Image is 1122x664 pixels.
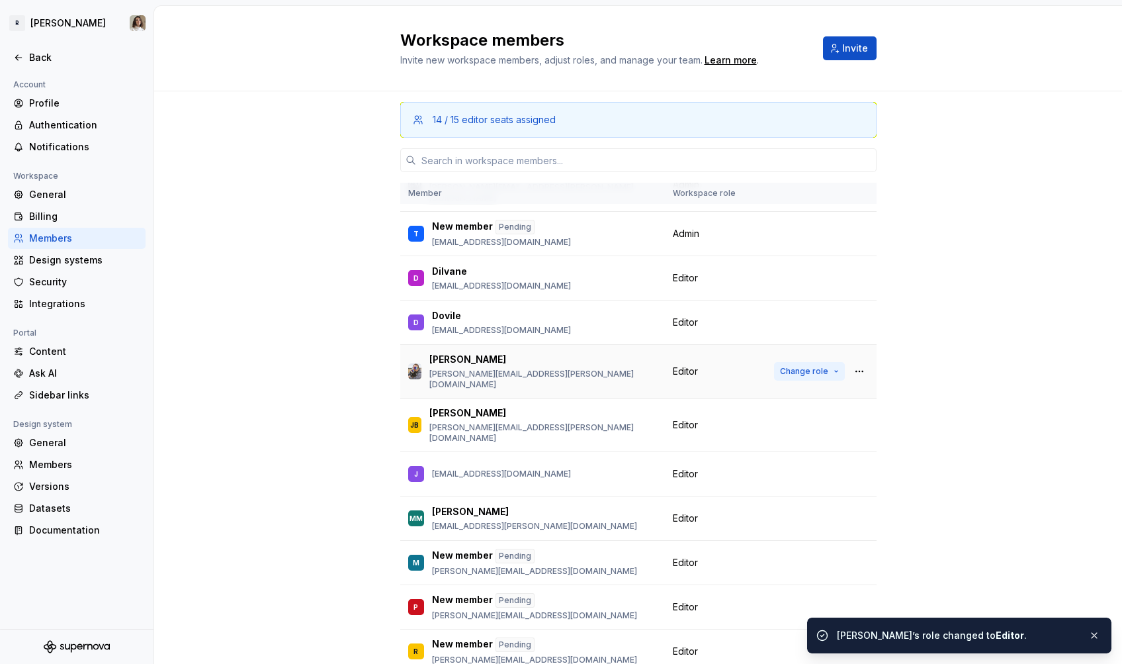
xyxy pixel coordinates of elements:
p: New member [432,593,493,608]
div: Members [29,458,140,471]
div: Ask AI [29,367,140,380]
p: [EMAIL_ADDRESS][PERSON_NAME][DOMAIN_NAME] [432,521,637,532]
span: . [703,56,759,66]
div: Notifications [29,140,140,154]
div: Pending [496,549,535,563]
div: General [29,188,140,201]
span: Editor [673,271,698,285]
div: Versions [29,480,140,493]
img: Ian [408,363,421,379]
div: Pending [496,220,535,234]
img: Sandrina pereira [130,15,146,31]
div: MM [410,512,423,525]
p: [PERSON_NAME] [429,353,506,366]
p: [PERSON_NAME][EMAIL_ADDRESS][DOMAIN_NAME] [432,566,637,577]
a: Billing [8,206,146,227]
div: Pending [496,638,535,652]
p: New member [432,220,493,234]
div: 14 / 15 editor seats assigned [433,113,556,126]
a: Datasets [8,498,146,519]
a: Security [8,271,146,293]
div: Datasets [29,502,140,515]
div: Documentation [29,524,140,537]
div: Workspace [8,168,64,184]
span: Change role [780,366,828,377]
a: Members [8,228,146,249]
div: [PERSON_NAME]’s role changed to . [837,629,1078,642]
a: Documentation [8,520,146,541]
span: Editor [673,316,698,329]
button: Invite [823,36,877,60]
div: Pending [496,593,535,608]
p: Dovile [432,309,461,322]
div: Authentication [29,119,140,132]
a: Members [8,454,146,475]
p: [EMAIL_ADDRESS][DOMAIN_NAME] [432,237,571,248]
div: D [413,271,419,285]
p: [PERSON_NAME] [432,505,509,518]
a: Sidebar links [8,385,146,406]
div: Content [29,345,140,358]
div: Back [29,51,140,64]
p: [PERSON_NAME] [429,406,506,420]
div: Account [8,77,51,93]
p: [EMAIL_ADDRESS][DOMAIN_NAME] [432,469,571,479]
a: Integrations [8,293,146,314]
div: Security [29,275,140,289]
div: Design systems [29,254,140,267]
div: P [413,600,418,614]
p: New member [432,638,493,652]
p: [PERSON_NAME][EMAIL_ADDRESS][DOMAIN_NAME] [432,610,637,621]
div: T [413,227,419,240]
p: [PERSON_NAME][EMAIL_ADDRESS][PERSON_NAME][DOMAIN_NAME] [429,422,657,444]
span: Editor [673,512,698,525]
span: Editor [673,418,698,432]
svg: Supernova Logo [44,640,110,653]
div: Design system [8,416,77,432]
div: J [414,467,418,481]
a: General [8,184,146,205]
div: Integrations [29,297,140,310]
div: Profile [29,97,140,110]
span: Editor [673,556,698,569]
th: Workspace role [665,183,766,205]
div: M [413,556,419,569]
button: R[PERSON_NAME]Sandrina pereira [3,9,151,38]
div: [PERSON_NAME] [30,17,106,30]
a: Notifications [8,136,146,158]
span: Editor [673,365,698,378]
a: General [8,432,146,453]
p: [EMAIL_ADDRESS][DOMAIN_NAME] [432,325,571,336]
div: D [413,316,419,329]
div: R [413,645,418,658]
input: Search in workspace members... [416,148,877,172]
th: Member [400,183,665,205]
a: Learn more [705,54,757,67]
div: Billing [29,210,140,223]
div: Members [29,232,140,245]
span: Editor [673,600,698,614]
a: Versions [8,476,146,497]
div: Sidebar links [29,389,140,402]
p: [PERSON_NAME][EMAIL_ADDRESS][PERSON_NAME][DOMAIN_NAME] [429,369,657,390]
button: Change role [774,362,845,381]
a: Design systems [8,250,146,271]
span: Editor [673,645,698,658]
span: Invite [842,42,868,55]
span: Invite new workspace members, adjust roles, and manage your team. [400,54,703,66]
b: Editor [996,630,1024,641]
div: Portal [8,325,42,341]
a: Profile [8,93,146,114]
span: Admin [673,227,699,240]
a: Back [8,47,146,68]
h2: Workspace members [400,30,807,51]
a: Content [8,341,146,362]
p: Dilvane [432,265,467,278]
p: New member [432,549,493,563]
p: [EMAIL_ADDRESS][DOMAIN_NAME] [432,281,571,291]
span: Editor [673,467,698,481]
div: General [29,436,140,450]
div: JB [410,418,419,432]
